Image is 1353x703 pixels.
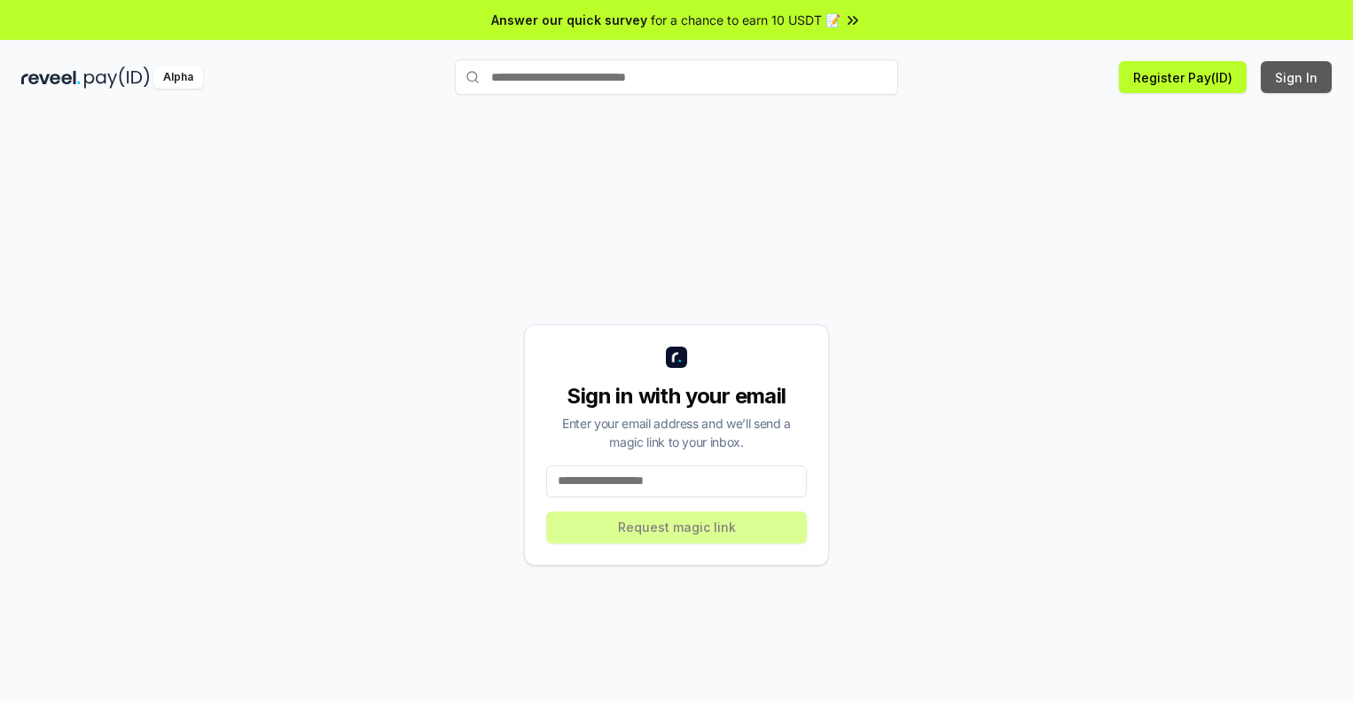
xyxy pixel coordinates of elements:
[153,66,203,89] div: Alpha
[546,414,807,451] div: Enter your email address and we’ll send a magic link to your inbox.
[651,11,841,29] span: for a chance to earn 10 USDT 📝
[491,11,647,29] span: Answer our quick survey
[546,382,807,410] div: Sign in with your email
[666,347,687,368] img: logo_small
[1119,61,1247,93] button: Register Pay(ID)
[1261,61,1332,93] button: Sign In
[21,66,81,89] img: reveel_dark
[84,66,150,89] img: pay_id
